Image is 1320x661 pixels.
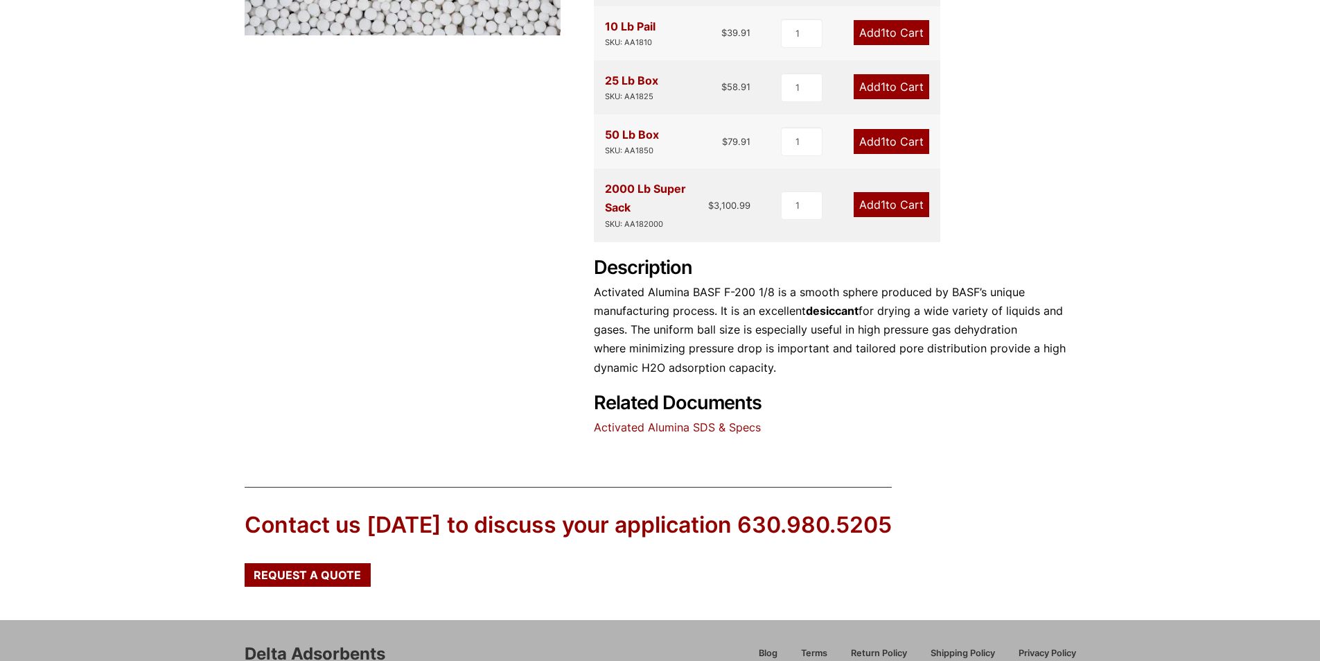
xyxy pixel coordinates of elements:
a: Activated Alumina SDS & Specs [594,420,761,434]
div: Contact us [DATE] to discuss your application 630.980.5205 [245,510,892,541]
span: 1 [881,80,886,94]
p: Activated Alumina BASF F-200 1/8 is a smooth sphere produced by BASF’s unique manufacturing proce... [594,283,1076,377]
span: Blog [759,649,777,658]
h2: Description [594,257,1076,280]
a: Add1to Cart [854,20,929,45]
div: 10 Lb Pail [605,17,655,49]
span: 1 [881,135,886,148]
span: Privacy Policy [1019,649,1076,658]
div: SKU: AA1810 [605,36,655,49]
div: SKU: AA1850 [605,144,659,157]
div: SKU: AA182000 [605,218,709,231]
span: 1 [881,198,886,212]
span: 1 [881,26,886,40]
bdi: 3,100.99 [708,200,750,211]
span: Request a Quote [254,569,361,581]
span: $ [722,136,728,147]
a: Request a Quote [245,563,371,587]
span: Return Policy [851,649,907,658]
a: Add1to Cart [854,74,929,99]
a: Add1to Cart [854,192,929,217]
bdi: 79.91 [722,136,750,147]
bdi: 39.91 [721,27,750,38]
bdi: 58.91 [721,81,750,92]
span: $ [708,200,714,211]
a: Add1to Cart [854,129,929,154]
div: SKU: AA1825 [605,90,658,103]
div: 25 Lb Box [605,71,658,103]
span: $ [721,27,727,38]
div: 50 Lb Box [605,126,659,157]
span: Shipping Policy [931,649,995,658]
span: Terms [801,649,827,658]
strong: desiccant [806,304,859,318]
div: 2000 Lb Super Sack [605,180,709,230]
span: $ [721,81,727,92]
